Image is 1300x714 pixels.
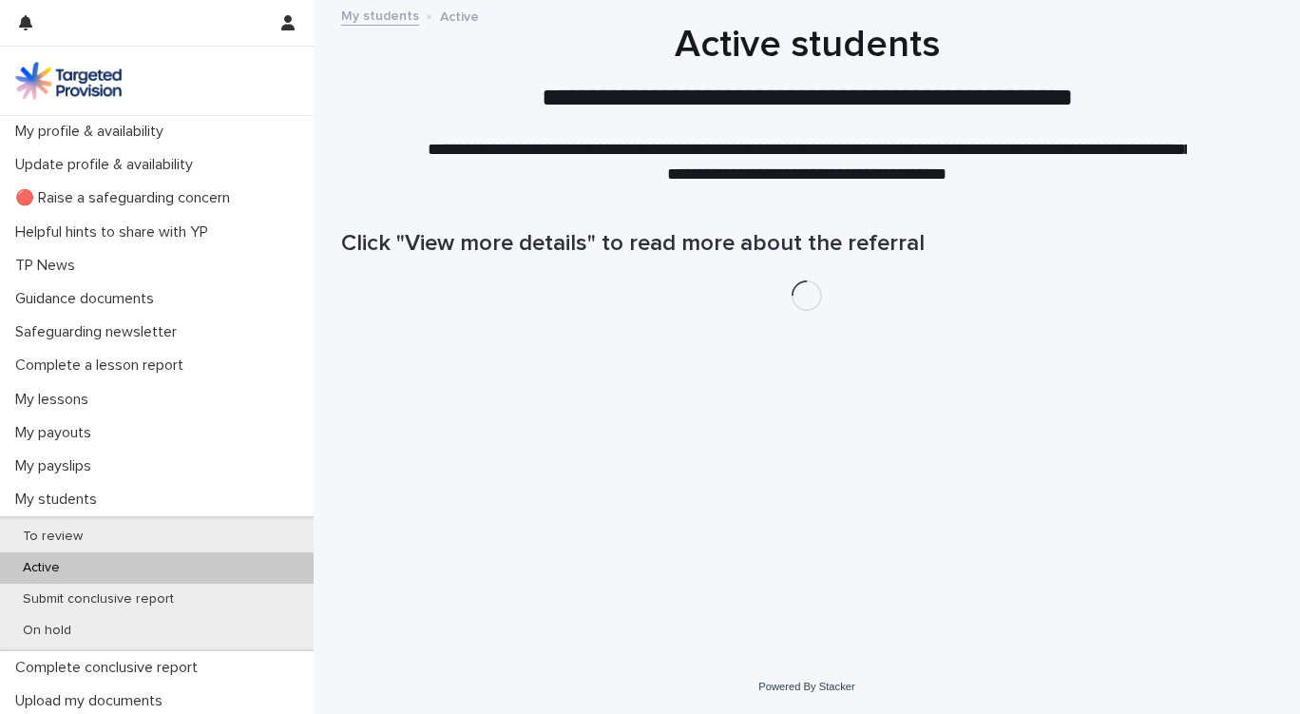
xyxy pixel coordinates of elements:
[8,189,245,207] p: 🔴 Raise a safeguarding concern
[8,491,112,509] p: My students
[8,391,104,409] p: My lessons
[8,223,223,241] p: Helpful hints to share with YP
[8,323,192,341] p: Safeguarding newsletter
[8,560,75,576] p: Active
[758,681,854,692] a: Powered By Stacker
[8,692,178,710] p: Upload my documents
[341,230,1272,258] h1: Click "View more details" to read more about the referral
[341,22,1272,68] h1: Active students
[8,591,189,608] p: Submit conclusive report
[8,623,86,639] p: On hold
[440,5,479,26] p: Active
[15,62,122,100] img: M5nRWzHhSzIhMunXDL62
[8,357,199,375] p: Complete a lesson report
[8,457,106,475] p: My payslips
[8,257,90,275] p: TP News
[8,156,208,174] p: Update profile & availability
[8,659,213,677] p: Complete conclusive report
[8,424,106,442] p: My payouts
[8,529,98,545] p: To review
[8,123,179,141] p: My profile & availability
[8,290,169,308] p: Guidance documents
[341,4,419,26] a: My students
